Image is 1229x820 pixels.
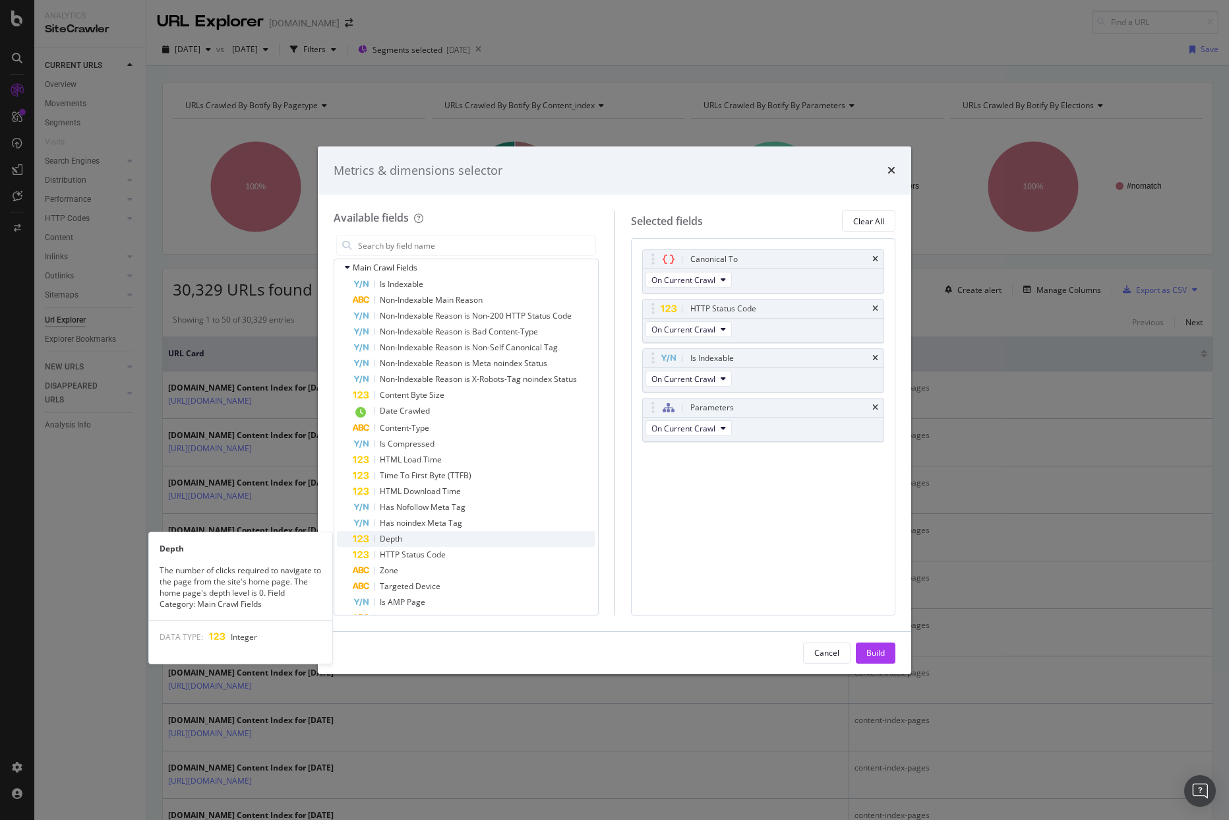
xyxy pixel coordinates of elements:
span: On Current Crawl [651,274,715,286]
span: On Current Crawl [651,324,715,335]
div: HTTP Status Code [690,302,756,315]
span: Main Crawl Fields [353,262,417,273]
div: times [872,305,878,313]
div: Build [866,647,885,658]
span: Targeted Device [380,581,440,592]
div: Cancel [814,647,839,658]
span: Zone [380,565,398,576]
span: Has Nofollow Meta Tag [380,501,465,513]
span: Non-Indexable Main Reason [380,294,483,305]
input: Search by field name [357,236,595,255]
div: times [872,404,878,412]
button: Cancel [803,643,851,664]
span: Content Byte Size [380,389,444,400]
span: Is Compressed [380,438,435,449]
div: HTTP Status CodetimesOn Current Crawl [642,299,885,343]
span: Non-Indexable Reason is Non-200 HTTP Status Code [380,310,572,321]
span: Is AMP Page [380,596,425,608]
div: Open Intercom Messenger [1184,775,1216,807]
div: times [887,162,895,179]
span: Non-Indexable Reason is Meta noindex Status [380,358,547,369]
div: The number of clicks required to navigate to the page from the site's home page. The home page's ... [149,565,332,610]
span: Has noindex Meta Tag [380,517,462,528]
div: Is IndexabletimesOn Current Crawl [642,348,885,393]
span: On Current Crawl [651,373,715,385]
div: Canonical To [690,253,738,266]
div: Clear All [853,216,884,227]
span: HTML Load Time [380,454,442,465]
span: Is Indexable [380,278,423,290]
div: Available fields [334,210,409,225]
span: Non-Indexable Reason is Bad Content-Type [380,326,538,337]
span: Time To First Byte (TTFB) [380,470,471,481]
span: Date Crawled [380,405,430,416]
div: Depth [149,543,332,554]
button: On Current Crawl [645,420,732,436]
span: HTML Download Time [380,486,461,497]
div: ParameterstimesOn Current Crawl [642,398,885,442]
span: Depth [380,533,402,544]
button: Clear All [842,210,895,232]
button: On Current Crawl [645,272,732,288]
span: On Current Crawl [651,423,715,434]
span: Content-Type [380,422,429,433]
button: Build [856,643,895,664]
div: Is Indexable [690,352,734,365]
button: On Current Crawl [645,371,732,387]
div: Metrics & dimensions selector [334,162,502,179]
div: Parameters [690,401,734,414]
span: Non-Indexable Reason is X-Robots-Tag noindex Status [380,373,577,385]
span: Non-Indexable Reason is Non-Self Canonical Tag [380,342,558,353]
span: HTTP Status Code [380,549,446,560]
div: Canonical TotimesOn Current Crawl [642,249,885,294]
div: times [872,354,878,362]
div: modal [318,146,911,674]
div: Selected fields [631,214,703,229]
button: On Current Crawl [645,321,732,337]
div: times [872,255,878,263]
